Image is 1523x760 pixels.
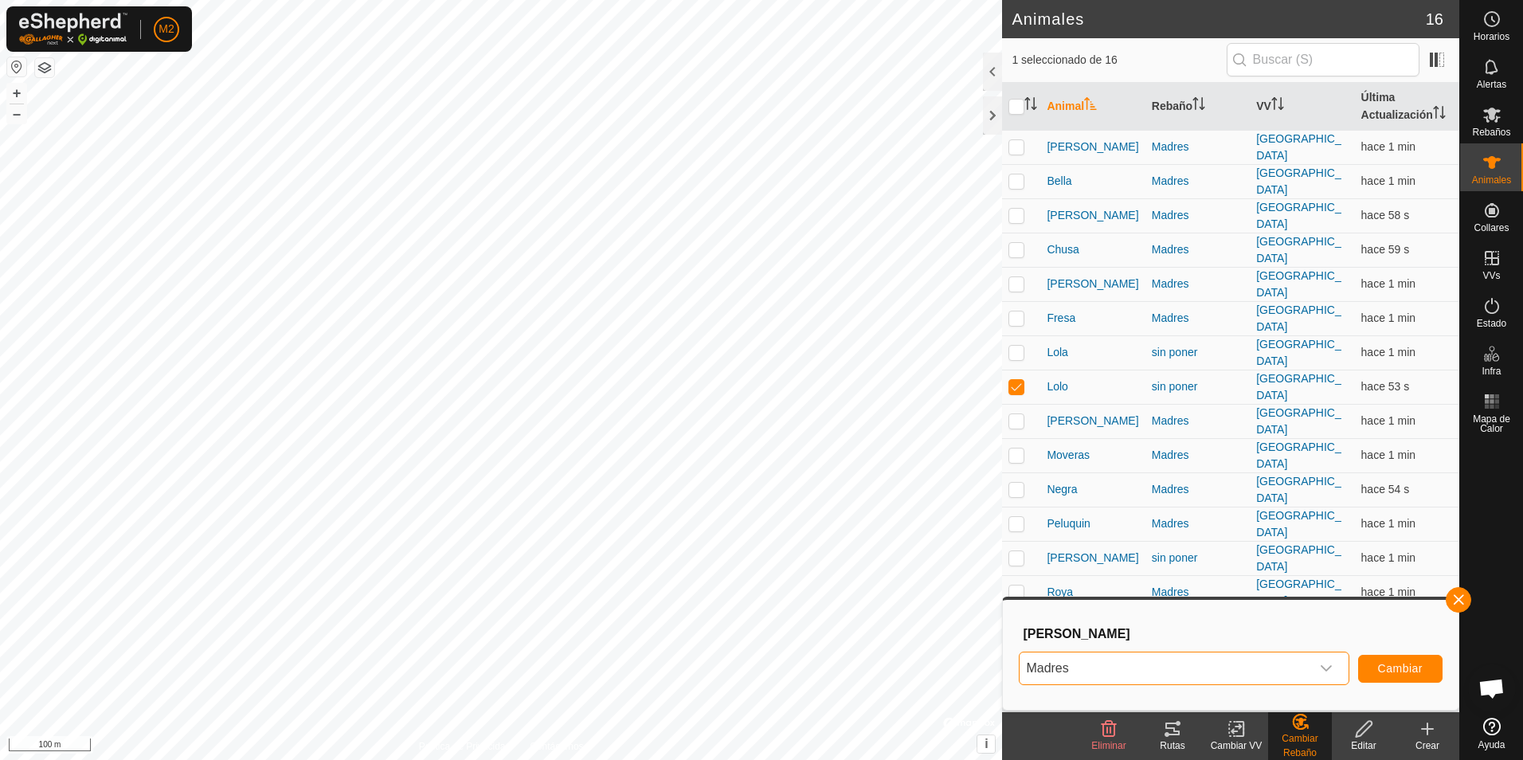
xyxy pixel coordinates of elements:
span: Rebaños [1472,127,1510,137]
span: 28 sept 2025, 11:45 [1361,243,1410,256]
span: 28 sept 2025, 11:45 [1361,277,1415,290]
span: Cambiar [1378,662,1423,675]
span: Estado [1477,319,1506,328]
a: Política de Privacidad [419,739,511,754]
div: Madres [1152,481,1243,498]
a: [GEOGRAPHIC_DATA] [1256,166,1341,196]
span: Alertas [1477,80,1506,89]
a: [GEOGRAPHIC_DATA] [1256,372,1341,402]
div: sin poner [1152,378,1243,395]
h3: [PERSON_NAME] [1023,626,1443,641]
button: + [7,84,26,103]
th: VV [1250,83,1354,131]
button: i [977,735,995,753]
a: [GEOGRAPHIC_DATA] [1256,235,1341,264]
span: [PERSON_NAME] [1047,207,1138,224]
span: 16 [1426,7,1443,31]
p-sorticon: Activar para ordenar [1084,100,1097,112]
a: [GEOGRAPHIC_DATA] [1256,441,1341,470]
span: 28 sept 2025, 11:45 [1361,483,1410,496]
span: Madres [1020,652,1310,684]
th: Animal [1040,83,1145,131]
a: [GEOGRAPHIC_DATA] [1256,578,1341,607]
input: Buscar (S) [1227,43,1419,76]
div: Crear [1396,738,1459,753]
span: 28 sept 2025, 11:45 [1361,586,1415,598]
div: dropdown trigger [1310,652,1342,684]
a: [GEOGRAPHIC_DATA] [1256,338,1341,367]
div: Madres [1152,413,1243,429]
p-sorticon: Activar para ordenar [1192,100,1205,112]
h2: Animales [1012,10,1425,29]
span: [PERSON_NAME] [1047,550,1138,566]
span: Lola [1047,344,1067,361]
span: 1 seleccionado de 16 [1012,52,1226,69]
span: Ayuda [1478,740,1505,750]
div: Madres [1152,515,1243,532]
span: Animales [1472,175,1511,185]
span: [PERSON_NAME] [1047,276,1138,292]
span: 28 sept 2025, 11:45 [1361,517,1415,530]
span: VVs [1482,271,1500,280]
span: Negra [1047,481,1077,498]
a: [GEOGRAPHIC_DATA] [1256,304,1341,333]
span: Horarios [1474,32,1509,41]
span: 28 sept 2025, 11:45 [1361,209,1410,221]
span: 28 sept 2025, 11:45 [1361,311,1415,324]
span: 28 sept 2025, 11:45 [1361,449,1415,461]
button: Capas del Mapa [35,58,54,77]
p-sorticon: Activar para ordenar [1433,108,1446,121]
div: Madres [1152,310,1243,327]
div: Rutas [1141,738,1204,753]
span: Chusa [1047,241,1079,258]
p-sorticon: Activar para ordenar [1024,100,1037,112]
a: [GEOGRAPHIC_DATA] [1256,509,1341,539]
span: Eliminar [1091,740,1126,751]
div: Editar [1332,738,1396,753]
span: 28 sept 2025, 11:45 [1361,414,1415,427]
span: Moveras [1047,447,1090,464]
span: Infra [1482,366,1501,376]
a: [GEOGRAPHIC_DATA] [1256,406,1341,436]
span: 28 sept 2025, 11:45 [1361,346,1415,358]
div: Madres [1152,173,1243,190]
span: [PERSON_NAME] [1047,139,1138,155]
span: [PERSON_NAME] [1047,413,1138,429]
span: Fresa [1047,310,1075,327]
a: [GEOGRAPHIC_DATA] [1256,132,1341,162]
th: Última Actualización [1355,83,1459,131]
span: 28 sept 2025, 11:45 [1361,380,1410,393]
span: Roya [1047,584,1073,601]
th: Rebaño [1145,83,1250,131]
span: M2 [159,21,174,37]
a: [GEOGRAPHIC_DATA] [1256,475,1341,504]
a: Ayuda [1460,711,1523,756]
button: – [7,104,26,123]
div: Madres [1152,276,1243,292]
button: Restablecer Mapa [7,57,26,76]
a: Contáctenos [530,739,583,754]
div: sin poner [1152,344,1243,361]
div: Madres [1152,139,1243,155]
div: Madres [1152,241,1243,258]
span: Collares [1474,223,1509,233]
div: Cambiar Rebaño [1268,731,1332,760]
a: [GEOGRAPHIC_DATA] [1256,201,1341,230]
div: Madres [1152,447,1243,464]
div: Madres [1152,584,1243,601]
span: 28 sept 2025, 11:45 [1361,551,1415,564]
img: Logo Gallagher [19,13,127,45]
span: Bella [1047,173,1071,190]
a: [GEOGRAPHIC_DATA] [1256,543,1341,573]
div: Cambiar VV [1204,738,1268,753]
span: Lolo [1047,378,1067,395]
div: Chat abierto [1468,664,1516,712]
div: Madres [1152,207,1243,224]
span: i [985,737,988,750]
span: Mapa de Calor [1464,414,1519,433]
span: 28 sept 2025, 11:45 [1361,140,1415,153]
span: Peluquin [1047,515,1090,532]
a: [GEOGRAPHIC_DATA] [1256,269,1341,299]
p-sorticon: Activar para ordenar [1271,100,1284,112]
span: 28 sept 2025, 11:45 [1361,174,1415,187]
